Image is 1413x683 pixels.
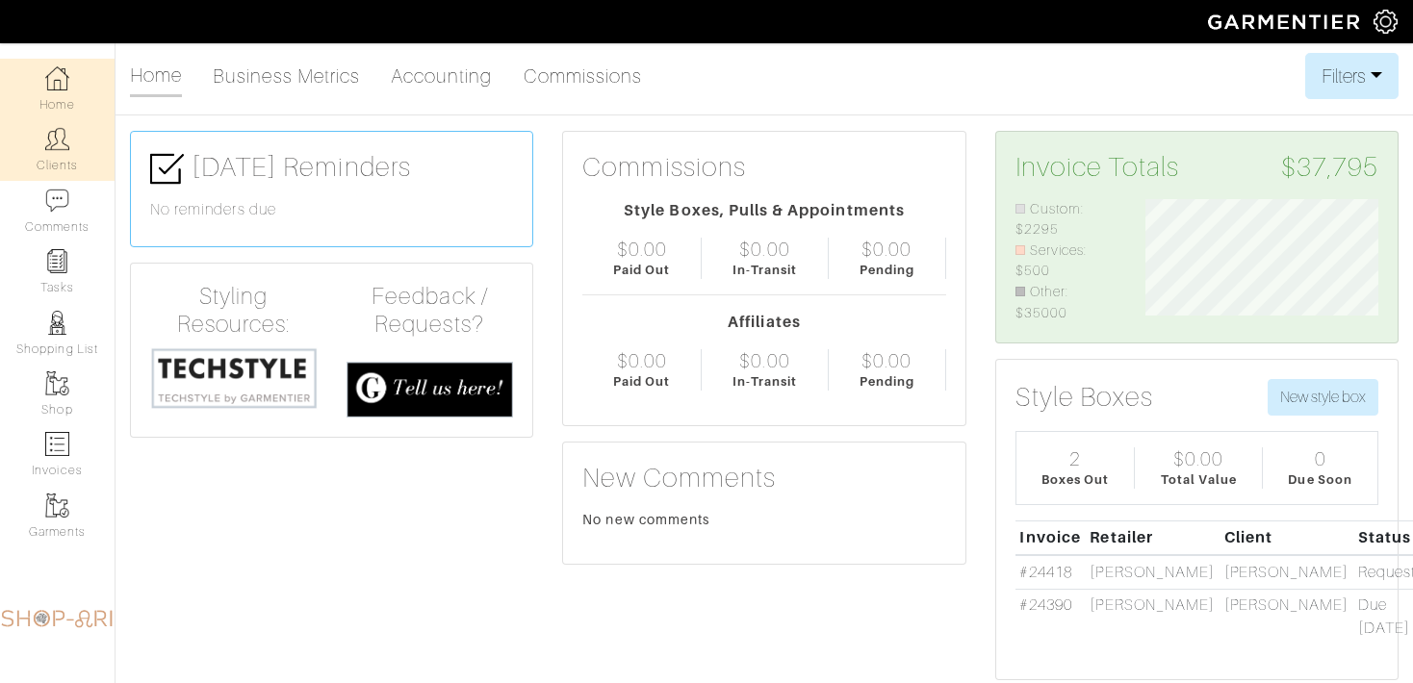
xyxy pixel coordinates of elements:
[1015,521,1086,555] th: Invoice
[45,432,69,456] img: orders-icon-0abe47150d42831381b5fb84f609e132dff9fe21cb692f30cb5eec754e2cba89.png
[45,249,69,273] img: reminder-icon-8004d30b9f0a5d33ae49ab947aed9ed385cf756f9e5892f1edd6e32f2345188e.png
[45,66,69,90] img: dashboard-icon-dbcd8f5a0b271acd01030246c82b418ddd0df26cd7fceb0bd07c9910d44c42f6.png
[860,261,914,279] div: Pending
[1315,447,1326,470] div: 0
[1086,589,1220,645] td: [PERSON_NAME]
[739,238,789,261] div: $0.00
[45,493,69,518] img: garments-icon-b7da505a4dc4fd61783c78ac3ca0ef83fa9d6f193b1c9dc38574b1d14d53ca28.png
[150,201,513,219] h6: No reminders due
[1305,53,1399,99] button: Filters
[45,311,69,335] img: stylists-icon-eb353228a002819b7ec25b43dbf5f0378dd9e0616d9560372ff212230b889e62.png
[1374,10,1398,34] img: gear-icon-white-bd11855cb880d31180b6d7d6211b90ccbf57a29d726f0c71d8c61bd08dd39cc2.png
[582,462,945,494] h3: New Comments
[1288,470,1351,489] div: Due Soon
[1086,521,1220,555] th: Retailer
[739,349,789,372] div: $0.00
[1198,5,1374,38] img: garmentier-logo-header-white-b43fb05a5012e4ada735d5af1a66efaba907eab6374d6393d1fbf88cb4ef424d.png
[1015,381,1154,414] h3: Style Boxes
[1161,470,1238,489] div: Total Value
[45,371,69,395] img: garments-icon-b7da505a4dc4fd61783c78ac3ca0ef83fa9d6f193b1c9dc38574b1d14d53ca28.png
[582,510,945,529] div: No new comments
[1220,521,1353,555] th: Client
[1041,470,1109,489] div: Boxes Out
[1220,589,1353,645] td: [PERSON_NAME]
[1220,555,1353,589] td: [PERSON_NAME]
[1268,379,1378,416] button: New style box
[1281,151,1378,184] span: $37,795
[1015,240,1118,282] li: Services: $500
[150,151,513,186] h3: [DATE] Reminders
[613,261,670,279] div: Paid Out
[1019,564,1071,581] a: #24418
[1019,596,1071,614] a: #24390
[130,56,182,97] a: Home
[613,372,670,391] div: Paid Out
[617,349,667,372] div: $0.00
[45,127,69,151] img: clients-icon-6bae9207a08558b7cb47a8932f037763ab4055f8c8b6bfacd5dc20c3e0201464.png
[347,283,514,339] h4: Feedback / Requests?
[1086,555,1220,589] td: [PERSON_NAME]
[1015,151,1378,184] h3: Invoice Totals
[860,372,914,391] div: Pending
[861,238,912,261] div: $0.00
[1069,447,1081,470] div: 2
[391,57,493,95] a: Accounting
[582,311,945,334] div: Affiliates
[1015,282,1118,323] li: Other: $35000
[150,152,184,186] img: check-box-icon-36a4915ff3ba2bd8f6e4f29bc755bb66becd62c870f447fc0dd1365fcfddab58.png
[150,346,318,410] img: techstyle-93310999766a10050dc78ceb7f971a75838126fd19372ce40ba20cdf6a89b94b.png
[347,362,514,417] img: feedback_requests-3821251ac2bd56c73c230f3229a5b25d6eb027adea667894f41107c140538ee0.png
[617,238,667,261] div: $0.00
[1015,199,1118,240] li: Custom: $2295
[732,261,798,279] div: In-Transit
[213,57,360,95] a: Business Metrics
[582,151,746,184] h3: Commissions
[861,349,912,372] div: $0.00
[582,199,945,222] div: Style Boxes, Pulls & Appointments
[150,283,318,339] h4: Styling Resources:
[1173,447,1223,470] div: $0.00
[524,57,643,95] a: Commissions
[45,189,69,213] img: comment-icon-a0a6a9ef722e966f86d9cbdc48e553b5cf19dbc54f86b18d962a5391bc8f6eb6.png
[732,372,798,391] div: In-Transit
